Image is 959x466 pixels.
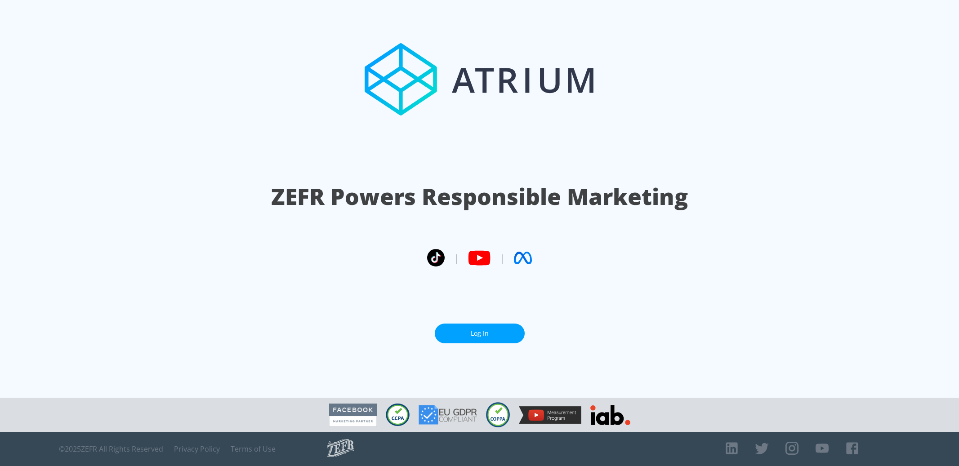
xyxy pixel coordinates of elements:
[271,181,688,212] h1: ZEFR Powers Responsible Marketing
[519,406,581,424] img: YouTube Measurement Program
[590,405,630,425] img: IAB
[174,444,220,453] a: Privacy Policy
[59,444,163,453] span: © 2025 ZEFR All Rights Reserved
[231,444,276,453] a: Terms of Use
[386,404,410,426] img: CCPA Compliant
[486,402,510,427] img: COPPA Compliant
[329,404,377,426] img: Facebook Marketing Partner
[435,324,525,344] a: Log In
[500,251,505,265] span: |
[419,405,477,425] img: GDPR Compliant
[454,251,459,265] span: |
